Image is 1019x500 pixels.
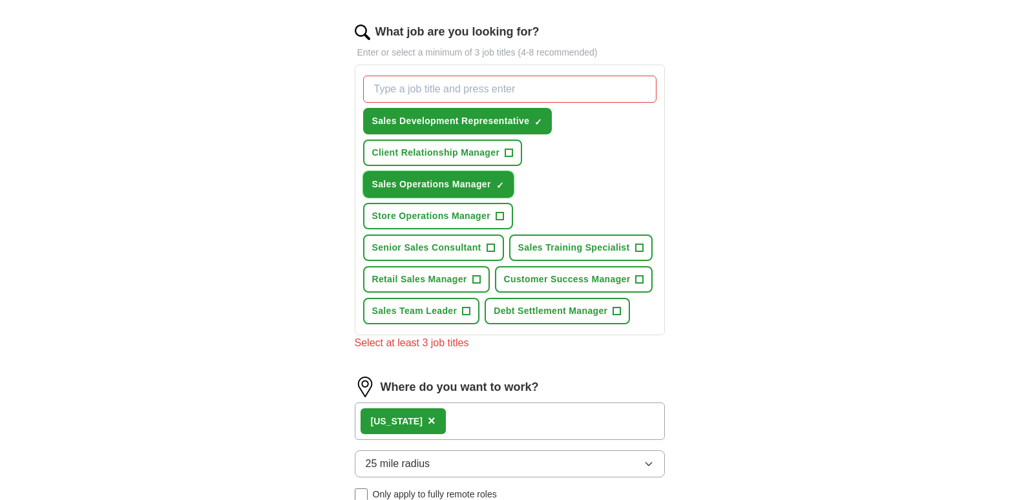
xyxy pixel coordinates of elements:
[355,377,375,397] img: location.png
[504,273,631,286] span: Customer Success Manager
[363,76,657,103] input: Type a job title and press enter
[485,298,630,324] button: Debt Settlement Manager
[363,298,480,324] button: Sales Team Leader
[363,266,490,293] button: Retail Sales Manager
[495,266,653,293] button: Customer Success Manager
[363,171,514,198] button: Sales Operations Manager✓
[372,304,457,318] span: Sales Team Leader
[381,379,539,396] label: Where do you want to work?
[355,450,665,477] button: 25 mile radius
[372,146,500,160] span: Client Relationship Manager
[428,411,436,431] button: ×
[496,180,504,191] span: ✓
[355,25,370,40] img: search.png
[494,304,607,318] span: Debt Settlement Manager
[372,241,481,255] span: Senior Sales Consultant
[355,46,665,59] p: Enter or select a minimum of 3 job titles (4-8 recommended)
[428,413,436,428] span: ×
[363,234,504,261] button: Senior Sales Consultant
[509,234,653,261] button: Sales Training Specialist
[372,273,467,286] span: Retail Sales Manager
[518,241,630,255] span: Sales Training Specialist
[375,23,540,41] label: What job are you looking for?
[366,456,430,472] span: 25 mile radius
[371,416,423,426] strong: [US_STATE]
[534,117,542,127] span: ✓
[363,203,513,229] button: Store Operations Manager
[372,114,530,128] span: Sales Development Representative
[355,335,665,351] div: Select at least 3 job titles
[372,178,491,191] span: Sales Operations Manager
[372,209,490,223] span: Store Operations Manager
[363,108,552,134] button: Sales Development Representative✓
[363,140,523,166] button: Client Relationship Manager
